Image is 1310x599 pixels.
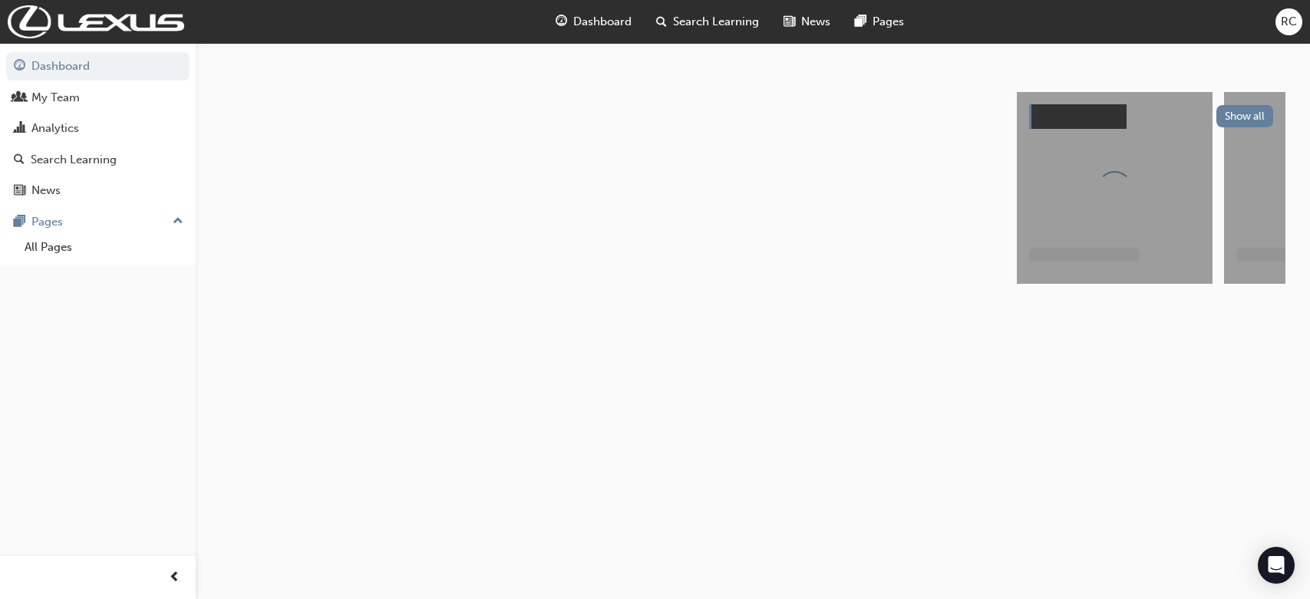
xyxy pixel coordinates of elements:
button: Show all [1216,105,1274,127]
div: Analytics [31,120,79,137]
span: pages-icon [14,216,25,229]
span: guage-icon [556,12,567,31]
span: search-icon [14,153,25,167]
span: chart-icon [14,122,25,136]
button: Pages [6,208,190,236]
a: News [6,176,190,205]
span: prev-icon [169,568,180,587]
div: Pages [31,213,63,231]
button: DashboardMy TeamAnalyticsSearch LearningNews [6,49,190,208]
a: news-iconNews [771,6,843,38]
img: Trak [8,5,184,38]
span: guage-icon [14,60,25,74]
a: pages-iconPages [843,6,916,38]
a: Show all [1029,104,1273,129]
span: news-icon [784,12,795,31]
span: up-icon [173,212,183,232]
div: News [31,182,61,199]
span: news-icon [14,184,25,198]
span: people-icon [14,91,25,105]
span: Dashboard [573,13,632,31]
span: Search Learning [673,13,759,31]
a: Dashboard [6,52,190,81]
a: Analytics [6,114,190,143]
span: RC [1281,13,1297,31]
span: News [801,13,830,31]
div: Open Intercom Messenger [1258,547,1295,584]
button: RC [1275,8,1302,35]
div: Search Learning [31,151,117,169]
a: All Pages [18,235,190,259]
span: pages-icon [855,12,866,31]
span: Pages [873,13,904,31]
div: My Team [31,89,80,107]
a: My Team [6,84,190,112]
span: search-icon [656,12,667,31]
a: Search Learning [6,146,190,174]
a: search-iconSearch Learning [644,6,771,38]
a: guage-iconDashboard [543,6,644,38]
